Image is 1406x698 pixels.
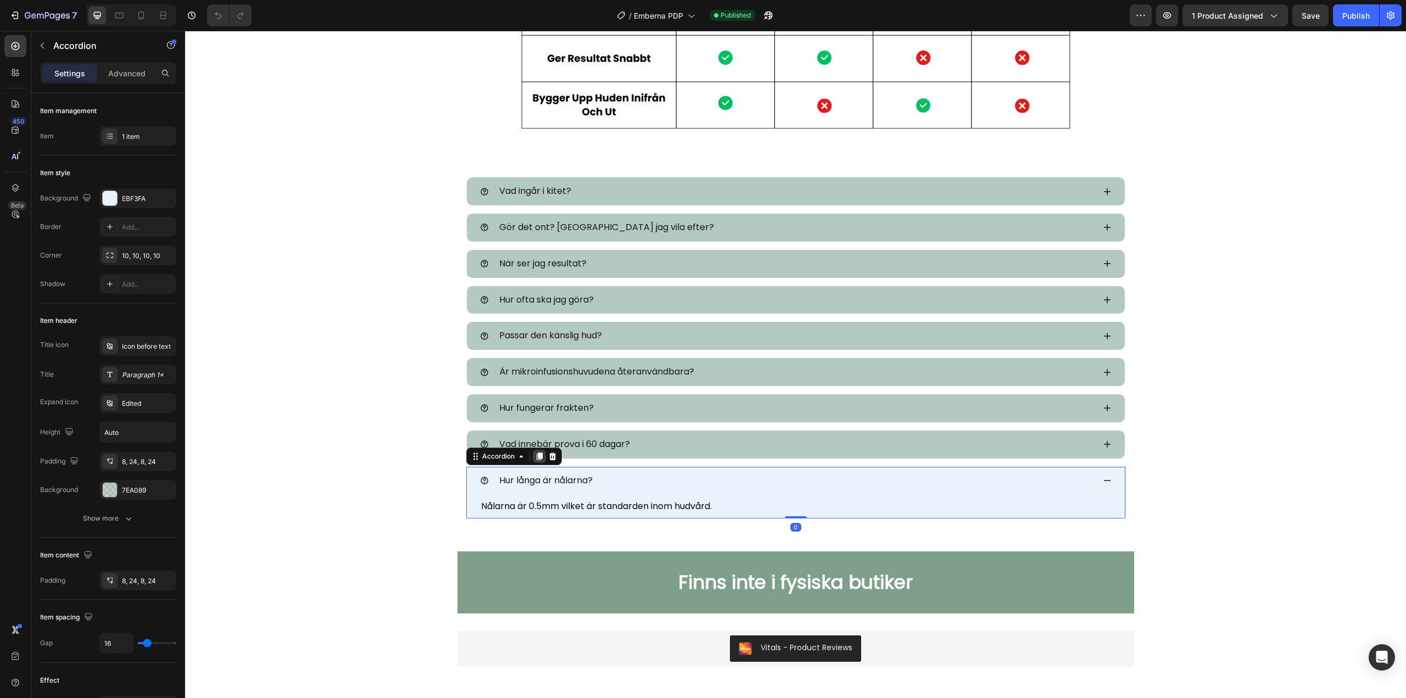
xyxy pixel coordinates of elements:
span: När ser jag resultat? [314,226,401,239]
div: Icon before text [122,342,174,351]
div: 0 [605,492,616,501]
button: Vitals - Product Reviews [545,605,676,631]
div: Padding [40,576,65,585]
div: 7EA089 [122,485,174,495]
div: Open Intercom Messenger [1369,644,1395,671]
div: Beta [8,201,26,210]
p: Accordion [53,39,147,52]
div: Undo/Redo [207,4,252,26]
div: 8, 24, 8, 24 [122,457,174,467]
div: Item spacing [40,610,95,625]
div: Height [40,425,76,440]
div: Item style [40,168,70,178]
span: Save [1302,11,1320,20]
div: Background [40,191,93,206]
iframe: Design area [185,31,1406,698]
div: Accordion [295,421,332,431]
div: EBF3FA [122,194,174,204]
div: Add... [122,222,174,232]
div: 10, 10, 10, 10 [122,251,174,261]
span: Hur ofta ska jag göra? [314,263,409,275]
p: Nålarna är 0.5mm vilket är standarden inom hudvård. [296,469,925,482]
div: Padding [40,454,81,469]
div: Shadow [40,279,65,289]
button: Save [1292,4,1329,26]
div: Corner [40,250,62,260]
span: Emberna PDP [634,10,683,21]
span: Hur fungerar frakten? [314,371,409,383]
div: Show more [83,513,134,524]
span: Vad ingår i kitet? [314,154,386,166]
div: Item management [40,106,97,116]
div: Vitals - Product Reviews [576,611,667,623]
button: Publish [1333,4,1379,26]
div: Paragraph 1* [122,370,174,380]
div: Item header [40,316,77,326]
div: Item [40,131,54,141]
span: / [629,10,632,21]
button: 7 [4,4,82,26]
span: Hur långa är nålarna? [314,443,408,456]
img: 26b75d61-258b-461b-8cc3-4bcb67141ce0.png [554,611,567,624]
span: Vad innebär prova i 60 dagar? [314,407,445,420]
span: Är mikroinfusionshuvudena återanvändbara? [314,334,509,347]
div: Expand icon [40,397,78,407]
div: Publish [1342,10,1370,21]
div: Gap [40,638,53,648]
div: 1 item [122,132,174,142]
input: Auto [100,633,133,653]
div: Edited [122,399,174,409]
button: Show more [40,509,176,528]
div: Add... [122,280,174,289]
div: Effect [40,675,59,685]
div: 450 [10,117,26,126]
div: Item content [40,548,94,563]
input: Auto [100,422,176,442]
span: Published [721,10,751,20]
p: 7 [72,9,77,22]
button: 1 product assigned [1182,4,1288,26]
div: 8, 24, 8, 24 [122,576,174,586]
span: Passar den känslig hud? [314,298,417,311]
div: Title icon [40,340,69,350]
span: Gör det ont? [GEOGRAPHIC_DATA] jag vila efter? [314,190,529,203]
span: Finns inte i fysiska butiker [493,538,728,565]
p: Settings [54,68,85,79]
div: Title [40,370,54,379]
span: 1 product assigned [1192,10,1263,21]
div: Border [40,222,62,232]
div: Background [40,485,78,495]
p: Advanced [108,68,146,79]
